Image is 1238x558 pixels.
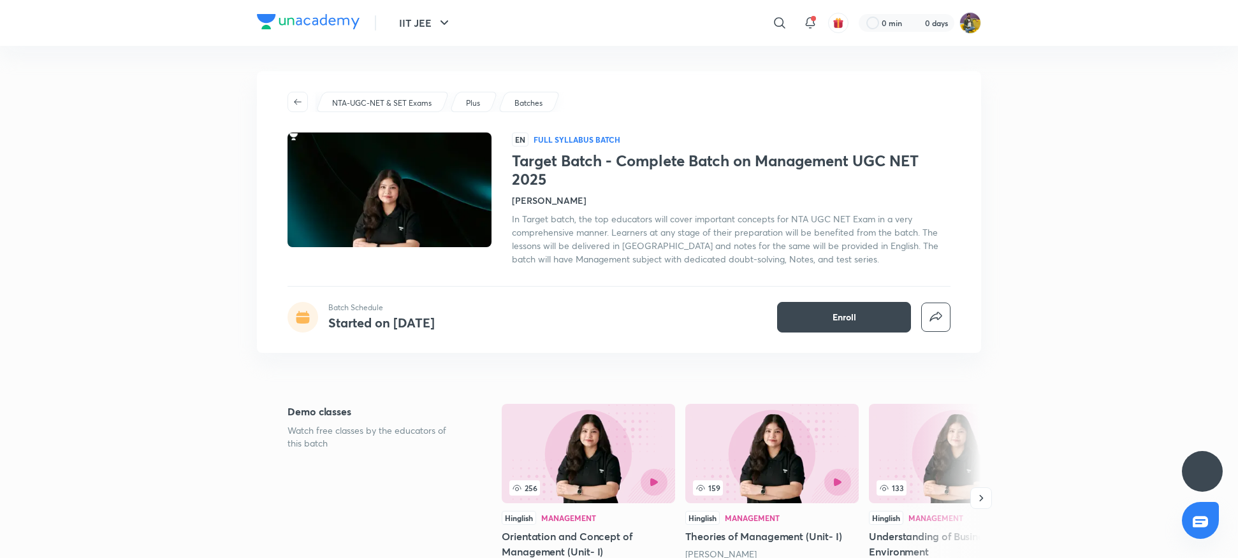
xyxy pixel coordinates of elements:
[685,529,859,544] h5: Theories of Management (Unit- I)
[391,10,460,36] button: IIT JEE
[513,97,545,109] a: Batches
[332,97,432,109] p: NTA-UGC-NET & SET Exams
[288,424,461,450] p: Watch free classes by the educators of this batch
[534,134,620,145] p: Full Syllabus Batch
[833,17,844,29] img: avatar
[828,13,848,33] button: avatar
[512,213,938,265] span: In Target batch, the top educators will cover important concepts for NTA UGC NET Exam in a very c...
[693,480,723,496] span: 159
[833,311,856,324] span: Enroll
[512,194,586,207] h4: [PERSON_NAME]
[328,314,435,331] h4: Started on [DATE]
[509,480,540,496] span: 256
[328,302,435,313] p: Batch Schedule
[502,511,536,525] div: Hinglish
[464,97,483,109] a: Plus
[330,97,434,109] a: NTA-UGC-NET & SET Exams
[257,14,360,29] img: Company Logo
[725,514,780,522] div: Management
[877,480,907,496] span: 133
[514,97,543,109] p: Batches
[959,12,981,34] img: sajan k
[541,514,596,522] div: Management
[777,302,911,333] button: Enroll
[257,14,360,32] a: Company Logo
[869,511,903,525] div: Hinglish
[512,152,950,189] h1: Target Batch - Complete Batch on Management UGC NET 2025
[466,97,480,109] p: Plus
[512,132,528,147] span: EN
[286,131,493,248] img: Thumbnail
[910,17,922,29] img: streak
[685,511,720,525] div: Hinglish
[1195,464,1210,479] img: ttu
[288,404,461,419] h5: Demo classes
